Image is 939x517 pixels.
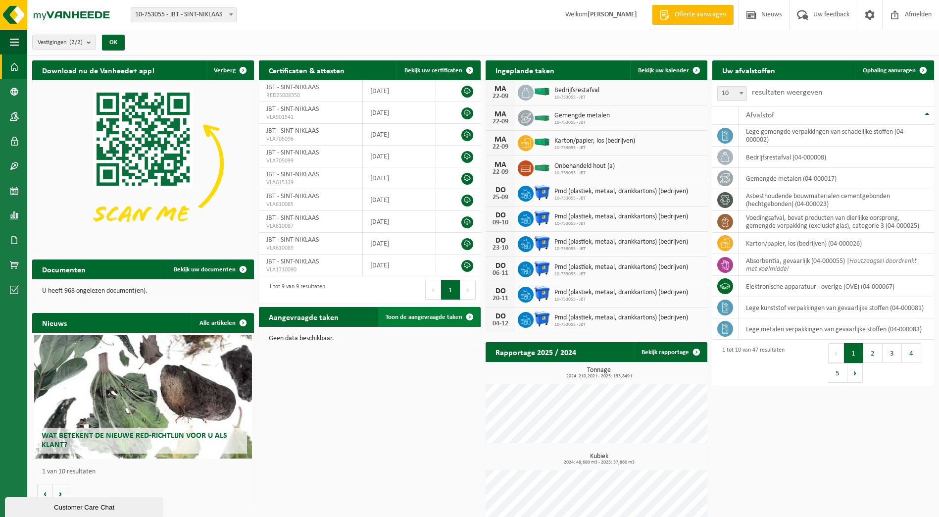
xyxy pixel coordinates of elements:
span: 2024: 48,680 m3 - 2025: 37,860 m3 [491,460,707,465]
button: 4 [902,343,921,363]
td: asbesthoudende bouwmaterialen cementgebonden (hechtgebonden) (04-000023) [739,189,934,211]
h2: Uw afvalstoffen [712,60,785,80]
td: gemengde metalen (04-000017) [739,168,934,189]
h2: Nieuws [32,313,77,332]
span: 10-753055 - JBT [554,196,688,202]
span: Pmd (plastiek, metaal, drankkartons) (bedrijven) [554,314,688,322]
span: Ophaling aanvragen [863,67,916,74]
span: 10-753055 - JBT - SINT-NIKLAAS [131,7,237,22]
span: Bekijk uw documenten [174,266,236,273]
span: 10-753055 - JBT - SINT-NIKLAAS [131,8,236,22]
img: WB-1100-HPE-BE-01 [534,184,550,201]
td: [DATE] [363,80,436,102]
td: [DATE] [363,255,436,276]
span: Bekijk uw certificaten [404,67,462,74]
span: Karton/papier, los (bedrijven) [554,137,635,145]
span: JBT - SINT-NIKLAAS [266,258,319,265]
count: (2/2) [69,39,83,46]
div: DO [491,237,510,245]
span: VLA1710090 [266,266,355,274]
span: 10 [718,87,746,101]
a: Bekijk rapportage [634,342,706,362]
td: lege gemengde verpakkingen van schadelijke stoffen (04-000002) [739,125,934,147]
img: WB-1100-HPE-BE-01 [534,310,550,327]
label: resultaten weergeven [752,89,822,97]
a: Bekijk uw kalender [630,60,706,80]
span: 10-753055 - JBT [554,297,688,303]
td: [DATE] [363,124,436,146]
a: Wat betekent de nieuwe RED-richtlijn voor u als klant? [34,335,251,459]
span: Bekijk uw kalender [638,67,689,74]
span: Onbehandeld hout (a) [554,162,615,170]
span: Pmd (plastiek, metaal, drankkartons) (bedrijven) [554,188,688,196]
p: Geen data beschikbaar. [269,335,471,342]
span: JBT - SINT-NIKLAAS [266,127,319,135]
button: Volgende [53,484,68,504]
td: [DATE] [363,189,436,211]
span: 10-753055 - JBT [554,120,610,126]
span: 2024: 210,202 t - 2025: 133,849 t [491,374,707,379]
span: JBT - SINT-NIKLAAS [266,105,319,113]
span: Verberg [214,67,236,74]
div: MA [491,110,510,118]
button: 1 [844,343,863,363]
h3: Tonnage [491,367,707,379]
i: Houtzaagsel doordrenkt met koelmiddel [746,258,917,273]
span: VLA901541 [266,113,355,121]
h2: Aangevraagde taken [259,307,348,326]
td: lege kunststof verpakkingen van gevaarlijke stoffen (04-000081) [739,297,934,318]
button: Vorige [37,484,53,504]
h3: Kubiek [491,453,707,465]
img: Download de VHEPlus App [32,80,254,247]
span: Offerte aanvragen [672,10,729,20]
div: MA [491,161,510,169]
button: Previous [828,343,844,363]
div: 1 tot 10 van 47 resultaten [717,342,785,384]
img: WB-1100-HPE-BE-01 [534,235,550,252]
span: Vestigingen [38,35,83,50]
a: Bekijk uw certificaten [396,60,480,80]
p: U heeft 968 ongelezen document(en). [42,288,244,295]
div: 22-09 [491,169,510,176]
button: 3 [883,343,902,363]
span: JBT - SINT-NIKLAAS [266,84,319,91]
img: WB-1100-HPE-BE-01 [534,209,550,226]
a: Offerte aanvragen [652,5,734,25]
img: WB-1100-HPE-BE-01 [534,285,550,302]
span: Wat betekent de nieuwe RED-richtlijn voor u als klant? [42,432,227,449]
button: 1 [441,280,460,300]
h2: Ingeplande taken [486,60,564,80]
div: 25-09 [491,194,510,201]
span: Pmd (plastiek, metaal, drankkartons) (bedrijven) [554,263,688,271]
div: DO [491,211,510,219]
span: JBT - SINT-NIKLAAS [266,149,319,156]
span: Gemengde metalen [554,112,610,120]
span: VLA615139 [266,179,355,187]
h2: Certificaten & attesten [259,60,354,80]
span: Pmd (plastiek, metaal, drankkartons) (bedrijven) [554,289,688,297]
td: bedrijfsrestafval (04-000008) [739,147,934,168]
span: VLA610089 [266,244,355,252]
td: [DATE] [363,233,436,255]
td: [DATE] [363,211,436,233]
span: 10-753055 - JBT [554,221,688,227]
a: Toon de aangevraagde taken [378,307,480,327]
td: [DATE] [363,146,436,167]
span: 10-753055 - JBT [554,271,688,277]
h2: Documenten [32,259,96,279]
div: 22-09 [491,93,510,100]
td: [DATE] [363,102,436,124]
div: MA [491,136,510,144]
span: Toon de aangevraagde taken [386,314,462,320]
span: VLA705099 [266,157,355,165]
div: DO [491,287,510,295]
span: 10-753055 - JBT [554,95,599,101]
p: 1 van 10 resultaten [42,468,249,475]
div: DO [491,312,510,320]
span: JBT - SINT-NIKLAAS [266,193,319,200]
span: 10-753055 - JBT [554,322,688,328]
a: Ophaling aanvragen [855,60,933,80]
img: HK-XC-30-GN-00 [534,163,550,172]
div: 04-12 [491,320,510,327]
span: JBT - SINT-NIKLAAS [266,214,319,222]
